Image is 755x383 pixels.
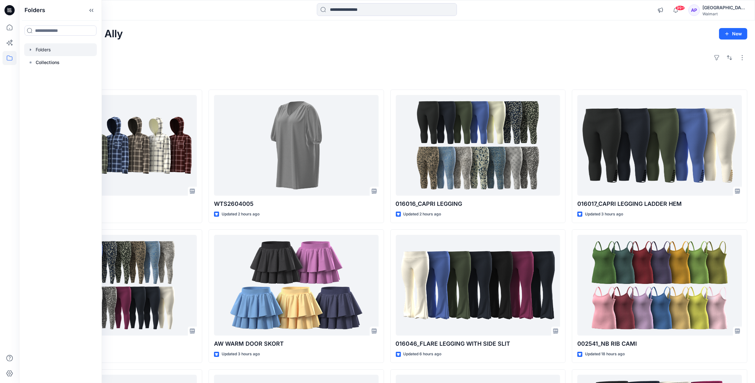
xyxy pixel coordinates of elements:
[577,339,742,348] p: 002541_NB RIB CAMI
[702,4,747,11] div: [GEOGRAPHIC_DATA]
[32,235,197,336] a: 016020_CORE LEGGING
[214,95,379,196] a: WTS2604005
[396,95,560,196] a: 016016_CAPRI LEGGING
[403,351,442,358] p: Updated 6 hours ago
[32,199,197,208] p: WN BOYS SHACKET
[577,95,742,196] a: 016017_CAPRI LEGGING LADDER HEM
[36,59,60,66] p: Collections
[396,199,560,208] p: 016016_CAPRI LEGGING
[32,95,197,196] a: WN BOYS SHACKET
[403,211,441,218] p: Updated 2 hours ago
[688,4,700,16] div: AP
[585,351,625,358] p: Updated 18 hours ago
[675,5,685,11] span: 99+
[577,199,742,208] p: 016017_CAPRI LEGGING LADDER HEM
[396,339,560,348] p: 016046_FLARE LEGGING WITH SIDE SLIT
[214,199,379,208] p: WTS2604005
[222,211,260,218] p: Updated 2 hours ago
[27,76,747,83] h4: Styles
[585,211,623,218] p: Updated 3 hours ago
[702,11,747,16] div: Walmart
[214,339,379,348] p: AW WARM DOOR SKORT
[719,28,747,40] button: New
[577,235,742,336] a: 002541_NB RIB CAMI
[32,339,197,348] p: 016020_CORE LEGGING
[214,235,379,336] a: AW WARM DOOR SKORT
[396,235,560,336] a: 016046_FLARE LEGGING WITH SIDE SLIT
[222,351,260,358] p: Updated 3 hours ago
